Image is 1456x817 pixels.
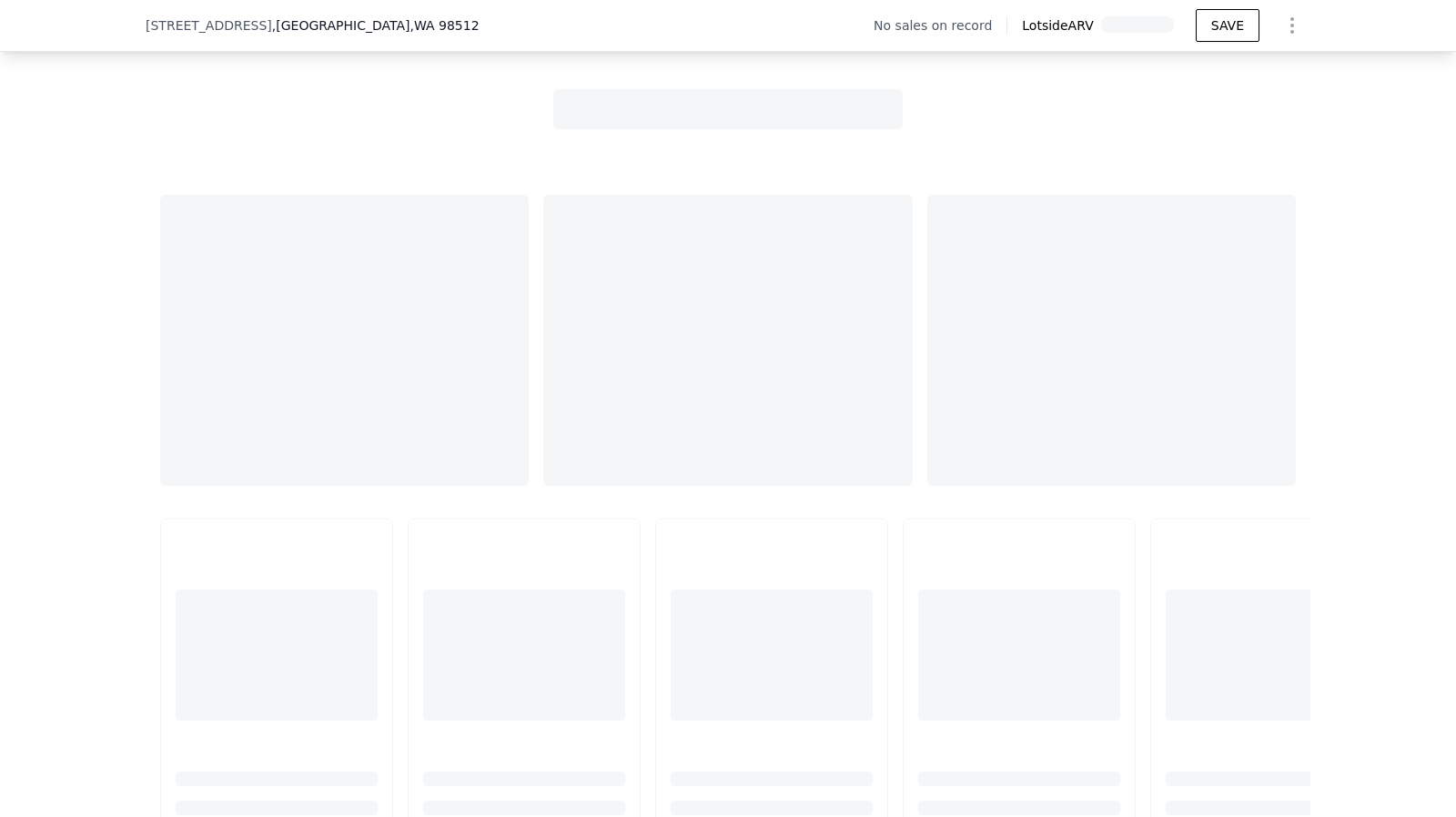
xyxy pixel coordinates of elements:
button: Show Options [1274,7,1310,44]
span: , [GEOGRAPHIC_DATA] [272,16,480,35]
div: No sales on record [874,16,1006,35]
span: , WA 98512 [409,18,479,33]
button: SAVE [1196,9,1259,42]
span: [STREET_ADDRESS] [146,16,272,35]
span: Lotside ARV [1022,16,1100,35]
